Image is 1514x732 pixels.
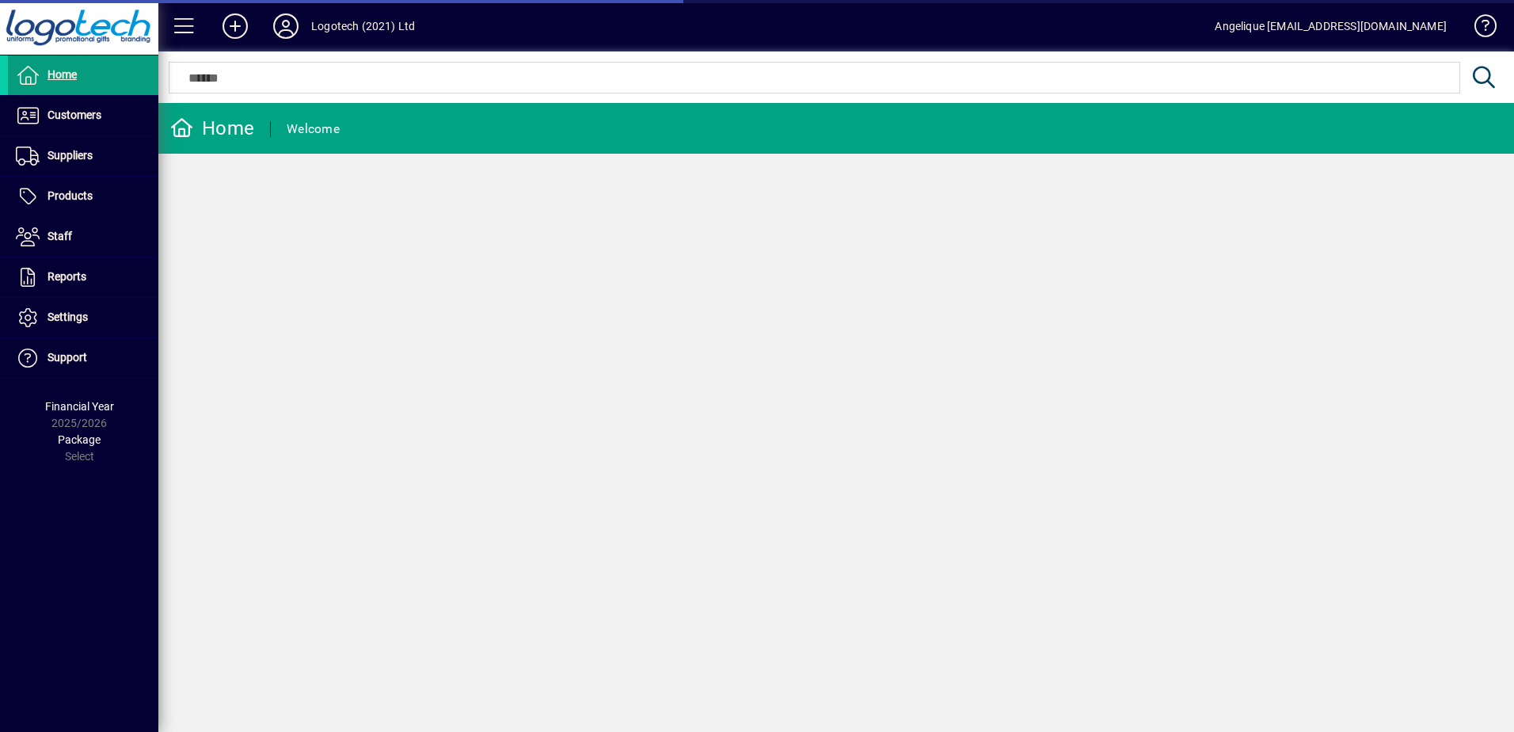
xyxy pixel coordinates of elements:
span: Suppliers [48,149,93,162]
a: Settings [8,298,158,337]
span: Settings [48,311,88,323]
a: Knowledge Base [1463,3,1494,55]
div: Welcome [287,116,340,142]
span: Home [48,68,77,81]
a: Suppliers [8,136,158,176]
a: Customers [8,96,158,135]
button: Add [210,12,261,40]
a: Reports [8,257,158,297]
a: Support [8,338,158,378]
span: Customers [48,109,101,121]
span: Package [58,433,101,446]
span: Financial Year [45,400,114,413]
span: Reports [48,270,86,283]
div: Home [170,116,254,141]
a: Products [8,177,158,216]
span: Products [48,189,93,202]
span: Staff [48,230,72,242]
button: Profile [261,12,311,40]
span: Support [48,351,87,364]
div: Angelique [EMAIL_ADDRESS][DOMAIN_NAME] [1215,13,1447,39]
div: Logotech (2021) Ltd [311,13,415,39]
a: Staff [8,217,158,257]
